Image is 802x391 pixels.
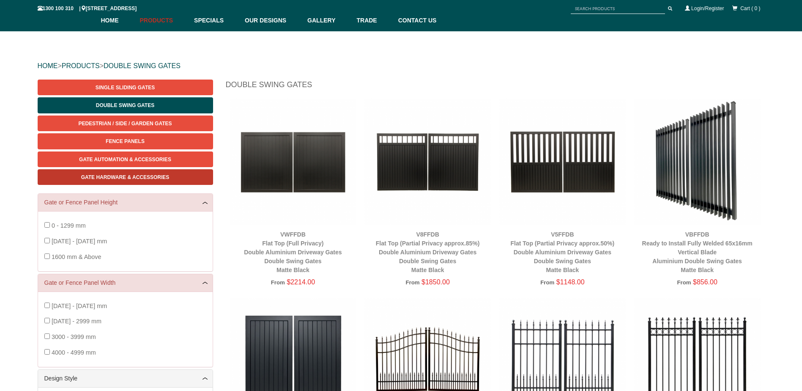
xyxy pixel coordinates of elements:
[79,157,171,162] span: Gate Automation & Accessories
[405,279,419,286] span: From
[740,6,760,11] span: Cart ( 0 )
[511,231,615,273] a: V5FFDBFlat Top (Partial Privacy approx.50%)Double Aluminium Driveway GatesDouble Swing GatesMatte...
[52,333,96,340] span: 3000 - 3999 mm
[422,278,450,286] span: $1850.00
[241,10,303,31] a: Our Designs
[376,231,480,273] a: V8FFDBFlat Top (Partial Privacy approx.85%)Double Aluminium Driveway GatesDouble Swing GatesMatte...
[38,52,765,80] div: > >
[38,62,58,69] a: HOME
[52,253,101,260] span: 1600 mm & Above
[230,99,356,225] img: VWFFDB - Flat Top (Full Privacy) - Double Aluminium Driveway Gates - Double Swing Gates - Matte B...
[226,80,765,94] h1: Double Swing Gates
[633,165,802,361] iframe: LiveChat chat widget
[38,6,137,11] span: 1300 100 310 | [STREET_ADDRESS]
[104,62,181,69] a: DOUBLE SWING GATES
[540,279,554,286] span: From
[44,374,206,383] a: Design Style
[52,303,107,309] span: [DATE] - [DATE] mm
[571,3,665,14] input: SEARCH PRODUCTS
[101,10,136,31] a: Home
[364,99,491,225] img: V8FFDB - Flat Top (Partial Privacy approx.85%) - Double Aluminium Driveway Gates - Double Swing G...
[38,133,213,149] a: Fence Panels
[244,231,342,273] a: VWFFDBFlat Top (Full Privacy)Double Aluminium Driveway GatesDouble Swing GatesMatte Black
[96,102,154,108] span: Double Swing Gates
[96,85,155,91] span: Single Sliding Gates
[52,222,86,229] span: 0 - 1299 mm
[106,138,145,144] span: Fence Panels
[352,10,394,31] a: Trade
[62,62,100,69] a: PRODUCTS
[52,318,101,325] span: [DATE] - 2999 mm
[271,279,285,286] span: From
[38,116,213,131] a: Pedestrian / Side / Garden Gates
[44,198,206,207] a: Gate or Fence Panel Height
[52,238,107,245] span: [DATE] - [DATE] mm
[81,174,170,180] span: Gate Hardware & Accessories
[556,278,585,286] span: $1148.00
[52,349,96,356] span: 4000 - 4999 mm
[136,10,190,31] a: Products
[499,99,626,225] img: V5FFDB - Flat Top (Partial Privacy approx.50%) - Double Aluminium Driveway Gates - Double Swing G...
[691,6,724,11] a: Login/Register
[394,10,437,31] a: Contact Us
[38,97,213,113] a: Double Swing Gates
[38,169,213,185] a: Gate Hardware & Accessories
[287,278,315,286] span: $2214.00
[44,278,206,287] a: Gate or Fence Panel Width
[190,10,241,31] a: Specials
[38,151,213,167] a: Gate Automation & Accessories
[38,80,213,95] a: Single Sliding Gates
[303,10,352,31] a: Gallery
[78,121,172,127] span: Pedestrian / Side / Garden Gates
[634,99,761,225] img: VBFFDB - Ready to Install Fully Welded 65x16mm Vertical Blade - Aluminium Double Swing Gates - Ma...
